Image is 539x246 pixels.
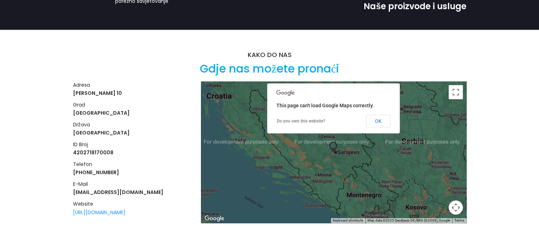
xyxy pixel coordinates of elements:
span: This page can't load Google Maps correctly. [276,103,374,108]
h5: e-mail [73,181,192,188]
a: [URL][DOMAIN_NAME] [73,209,125,216]
img: Google [203,214,226,223]
h4: [PHONE_NUMBER] [73,169,192,176]
h5: telefon [73,161,192,168]
button: Map camera controls [449,200,463,214]
a: Do you own this website? [277,119,325,124]
h4: [GEOGRAPHIC_DATA] [73,129,192,136]
h3: Naše proizvode i usluge [364,1,466,11]
h5: website [73,200,192,207]
a: Open this area in Google Maps (opens a new window) [203,214,226,223]
h2: Gdje nas možete pronaći [200,62,339,75]
img: My position [328,142,339,152]
h4: [EMAIL_ADDRESS][DOMAIN_NAME] [73,189,192,196]
h4: [PERSON_NAME] 10 [73,90,192,97]
button: Toggle fullscreen view [449,85,463,99]
a: Terms (opens in new tab) [454,218,464,222]
h4: 4202718170008 [73,149,192,156]
h5: ID broj [73,141,192,148]
h4: KAKO DO NAS [248,30,292,59]
button: OK [366,115,391,127]
button: Keyboard shortcuts [333,218,363,223]
h5: adresa [73,81,192,88]
h5: država [73,121,192,128]
h4: [GEOGRAPHIC_DATA] [73,109,192,116]
h5: grad [73,101,192,108]
span: Map data ©2025 GeoBasis-DE/BKG (©2009), Google [367,218,450,222]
